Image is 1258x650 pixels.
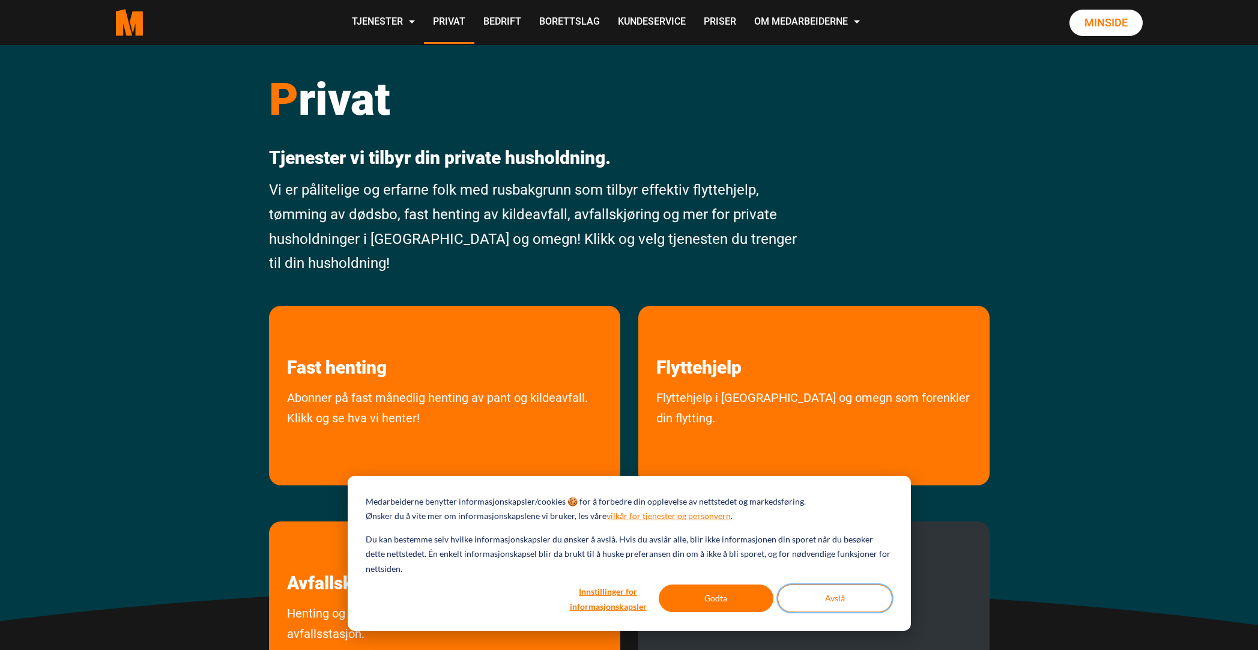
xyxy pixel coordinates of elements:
[269,306,405,378] a: les mer om Fast henting
[343,1,424,44] a: Tjenester
[1069,10,1143,36] a: Minside
[269,178,805,276] p: Vi er pålitelige og erfarne folk med rusbakgrunn som tilbyr effektiv flyttehjelp, tømming av døds...
[269,147,805,169] p: Tjenester vi tilbyr din private husholdning.
[366,532,892,577] p: Du kan bestemme selv hvilke informasjonskapsler du ønsker å avslå. Hvis du avslår alle, blir ikke...
[366,494,806,509] p: Medarbeiderne benytter informasjonskapsler/cookies 🍪 for å forbedre din opplevelse av nettstedet ...
[269,521,417,594] a: les mer om Avfallskjøring
[366,509,733,524] p: Ønsker du å vite mer om informasjonskapslene vi bruker, les våre .
[695,1,745,44] a: Priser
[269,387,620,479] a: Abonner på fast månedlig avhenting av pant og kildeavfall. Klikk og se hva vi henter!
[638,387,990,479] a: Flyttehjelp i [GEOGRAPHIC_DATA] og omegn som forenkler din flytting.
[562,585,655,612] button: Innstillinger for informasjonskapsler
[659,585,773,612] button: Godta
[745,1,869,44] a: Om Medarbeiderne
[609,1,695,44] a: Kundeservice
[530,1,609,44] a: Borettslag
[778,585,892,612] button: Avslå
[424,1,474,44] a: Privat
[474,1,530,44] a: Bedrift
[269,73,298,126] span: P
[638,306,760,378] a: les mer om Flyttehjelp
[348,476,911,631] div: Cookie banner
[606,509,731,524] a: vilkår for tjenester og personvern
[269,72,805,126] h1: rivat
